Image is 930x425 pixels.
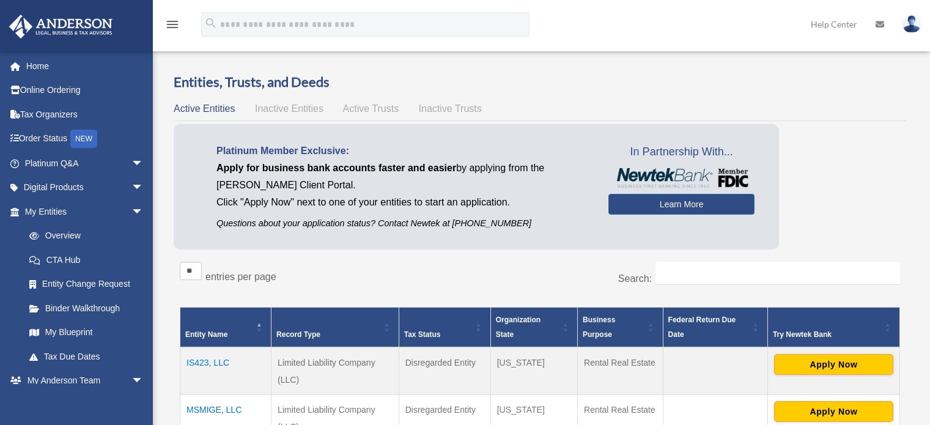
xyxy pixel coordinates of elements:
[668,316,736,339] span: Federal Return Due Date
[9,151,162,176] a: Platinum Q&Aarrow_drop_down
[165,17,180,32] i: menu
[9,369,162,393] a: My Anderson Teamarrow_drop_down
[216,216,590,231] p: Questions about your application status? Contact Newtek at [PHONE_NUMBER]
[17,320,156,345] a: My Blueprint
[131,199,156,224] span: arrow_drop_down
[774,401,893,422] button: Apply Now
[663,307,767,347] th: Federal Return Due Date: Activate to sort
[9,54,162,78] a: Home
[185,330,227,339] span: Entity Name
[9,127,162,152] a: Order StatusNEW
[767,307,899,347] th: Try Newtek Bank : Activate to sort
[271,347,399,395] td: Limited Liability Company (LLC)
[216,142,590,160] p: Platinum Member Exclusive:
[774,354,893,375] button: Apply Now
[608,142,755,162] span: In Partnership With...
[174,73,906,92] h3: Entities, Trusts, and Deeds
[9,199,156,224] a: My Entitiesarrow_drop_down
[17,272,156,297] a: Entity Change Request
[404,330,441,339] span: Tax Status
[216,160,590,194] p: by applying from the [PERSON_NAME] Client Portal.
[131,151,156,176] span: arrow_drop_down
[6,15,116,39] img: Anderson Advisors Platinum Portal
[180,347,271,395] td: IS423, LLC
[618,273,652,284] label: Search:
[902,15,921,33] img: User Pic
[17,344,156,369] a: Tax Due Dates
[17,248,156,272] a: CTA Hub
[9,176,162,200] a: Digital Productsarrow_drop_down
[204,17,218,30] i: search
[9,78,162,103] a: Online Ordering
[773,327,881,342] div: Try Newtek Bank
[180,307,271,347] th: Entity Name: Activate to invert sorting
[17,224,150,248] a: Overview
[205,272,276,282] label: entries per page
[496,316,541,339] span: Organization State
[216,163,456,173] span: Apply for business bank accounts faster and easier
[271,307,399,347] th: Record Type: Activate to sort
[583,316,615,339] span: Business Purpose
[131,176,156,201] span: arrow_drop_down
[17,296,156,320] a: Binder Walkthrough
[70,130,97,148] div: NEW
[419,103,482,114] span: Inactive Trusts
[9,102,162,127] a: Tax Organizers
[578,347,663,395] td: Rental Real Estate
[399,307,490,347] th: Tax Status: Activate to sort
[399,347,490,395] td: Disregarded Entity
[608,194,755,215] a: Learn More
[165,21,180,32] a: menu
[578,307,663,347] th: Business Purpose: Activate to sort
[255,103,323,114] span: Inactive Entities
[343,103,399,114] span: Active Trusts
[614,168,748,188] img: NewtekBankLogoSM.png
[174,103,235,114] span: Active Entities
[490,347,577,395] td: [US_STATE]
[276,330,320,339] span: Record Type
[216,194,590,211] p: Click "Apply Now" next to one of your entities to start an application.
[490,307,577,347] th: Organization State: Activate to sort
[131,369,156,394] span: arrow_drop_down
